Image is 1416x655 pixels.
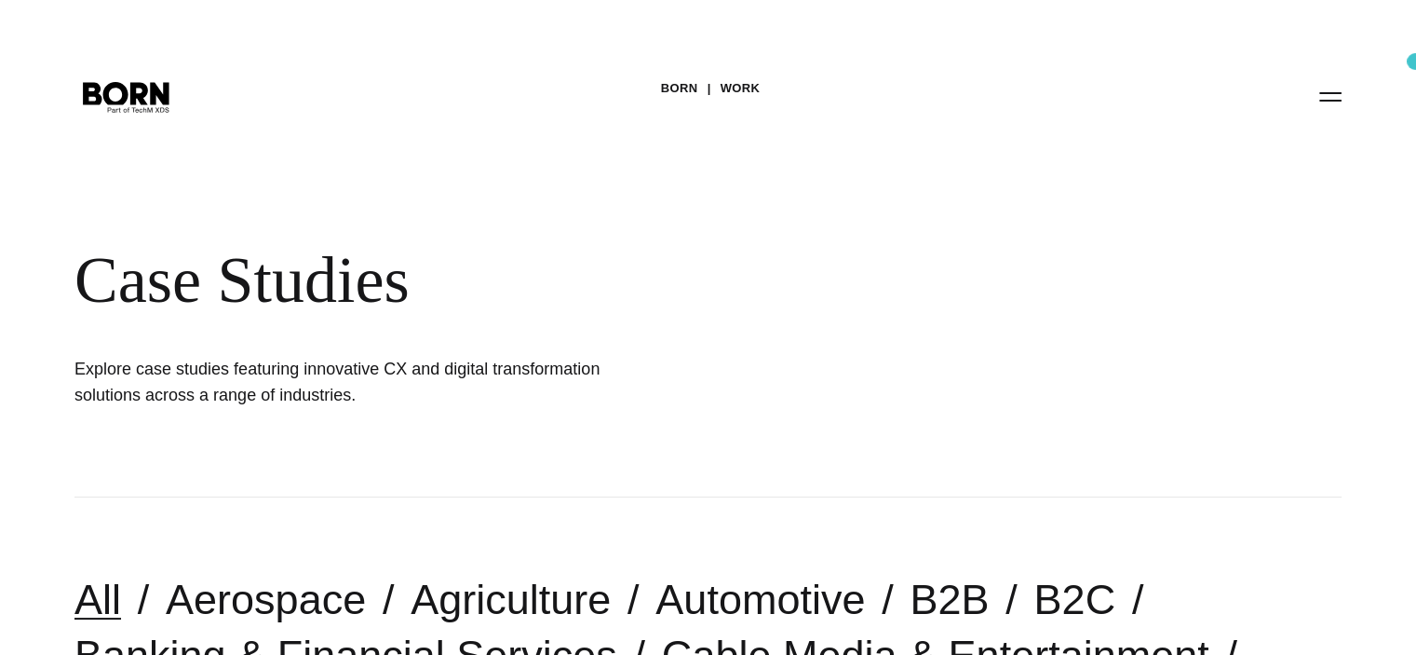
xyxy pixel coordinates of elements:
[411,576,611,623] a: Agriculture
[74,356,633,408] h1: Explore case studies featuring innovative CX and digital transformation solutions across a range ...
[661,75,698,102] a: BORN
[910,576,989,623] a: B2B
[1308,76,1353,116] button: Open
[74,576,121,623] a: All
[1033,576,1115,623] a: B2C
[721,75,761,102] a: Work
[166,576,366,623] a: Aerospace
[74,242,1136,319] div: Case Studies
[655,576,865,623] a: Automotive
